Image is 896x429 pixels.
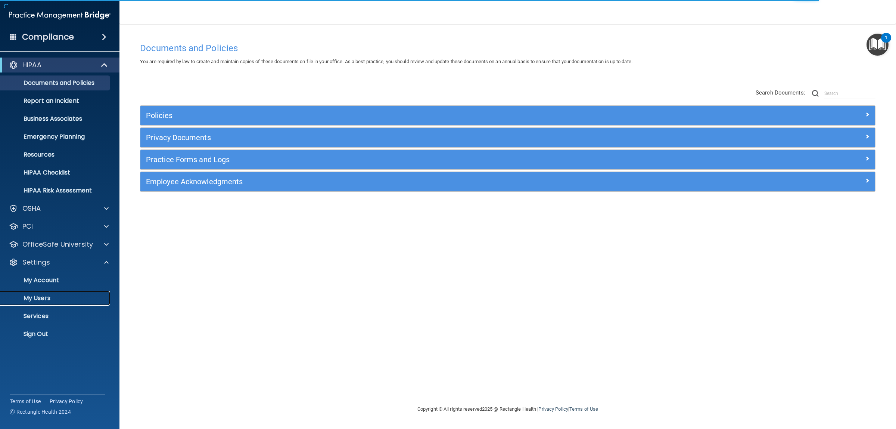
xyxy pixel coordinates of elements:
[22,61,41,70] p: HIPAA
[10,398,41,405] a: Terms of Use
[9,240,109,249] a: OfficeSafe University
[146,155,686,164] h5: Practice Forms and Logs
[5,169,107,176] p: HIPAA Checklist
[5,277,107,284] p: My Account
[9,222,109,231] a: PCI
[22,204,41,213] p: OSHA
[371,397,644,421] div: Copyright © All rights reserved 2025 @ Rectangle Health | |
[22,240,93,249] p: OfficeSafe University
[50,398,83,405] a: Privacy Policy
[146,109,869,121] a: Policies
[146,154,869,166] a: Practice Forms and Logs
[5,133,107,141] p: Emergency Planning
[569,406,598,412] a: Terms of Use
[146,178,686,186] h5: Employee Acknowledgments
[5,115,107,123] p: Business Associates
[146,133,686,142] h5: Privacy Documents
[140,43,875,53] h4: Documents and Policies
[5,79,107,87] p: Documents and Policies
[5,312,107,320] p: Services
[146,111,686,120] h5: Policies
[812,90,819,97] img: ic-search.3b580494.png
[538,406,568,412] a: Privacy Policy
[824,88,875,99] input: Search
[9,204,109,213] a: OSHA
[9,61,108,70] a: HIPAA
[867,34,889,56] button: Open Resource Center, 1 new notification
[10,408,71,416] span: Ⓒ Rectangle Health 2024
[5,330,107,338] p: Sign Out
[5,97,107,105] p: Report an Incident
[22,32,74,42] h4: Compliance
[22,222,33,231] p: PCI
[22,258,50,267] p: Settings
[756,89,805,96] span: Search Documents:
[9,8,111,23] img: PMB logo
[885,38,887,47] div: 1
[9,258,109,267] a: Settings
[146,176,869,188] a: Employee Acknowledgments
[140,59,632,64] span: You are required by law to create and maintain copies of these documents on file in your office. ...
[5,187,107,194] p: HIPAA Risk Assessment
[146,132,869,143] a: Privacy Documents
[5,151,107,158] p: Resources
[5,294,107,302] p: My Users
